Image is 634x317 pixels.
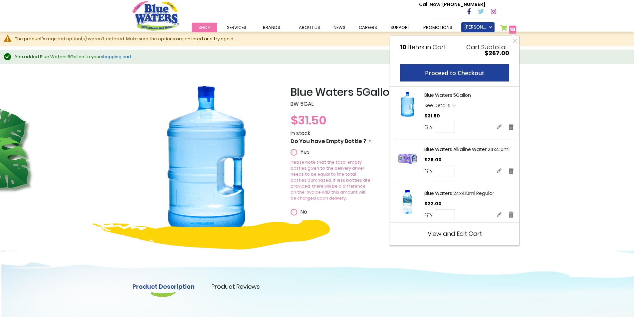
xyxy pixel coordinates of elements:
span: $22.00 [424,200,442,207]
a: store logo [132,1,179,30]
span: 10 [510,26,515,33]
a: Blue Waters 5Gallon [424,92,471,98]
a: 10 [500,25,517,34]
a: Blue Waters 24x410ml Regular [424,190,494,197]
a: News [327,23,352,32]
span: Call Now : [419,1,442,8]
span: Do You have Empty Bottle ? [291,137,366,145]
a: Product Reviews [211,282,260,291]
div: You added Blue Waters 5Gallon to your . [15,54,627,60]
span: In stock [291,129,310,137]
span: 10 [400,43,406,51]
span: See Details [424,102,450,109]
span: Items in Cart [408,43,446,51]
a: Product Description [132,282,195,291]
span: $25.00 [424,156,442,163]
span: Yes [301,148,310,156]
a: Blue Waters Alkaline Water 24x410ml [424,146,510,153]
button: Proceed to Checkout [400,64,509,81]
span: $31.50 [424,112,440,119]
span: No [301,208,307,216]
span: Shop [198,24,210,31]
img: Blue Waters 5Gallon [395,92,420,117]
a: Blue Waters 5Gallon [395,92,420,119]
a: shopping cart [101,54,132,60]
a: View and Edit Cart [428,230,482,238]
p: [PHONE_NUMBER] [419,1,485,8]
span: Brands [263,24,280,31]
p: Please note that the total empty bottles given to the delivery driver needs to be equal to the to... [291,159,371,201]
p: BW 5GAL [291,100,502,108]
span: Cart Subtotal [466,43,507,51]
label: Qty [424,211,434,218]
a: support [384,23,417,32]
a: Blue Waters Alkaline Water 24x410ml [395,146,420,173]
span: $31.50 [291,112,326,129]
a: Blue Waters 24x410ml Regular [395,190,420,217]
label: Qty [424,167,434,174]
a: [PERSON_NAME] [461,22,495,32]
a: careers [352,23,384,32]
img: Blue Waters Alkaline Water 24x410ml [395,146,420,171]
a: Promotions [417,23,459,32]
a: about us [292,23,327,32]
label: Qty [424,123,434,130]
span: $267.00 [485,49,509,57]
img: yellow-design.png [93,220,330,249]
div: The product's required option(s) weren't entered. Make sure the options are entered and try again. [15,36,627,42]
span: Services [227,24,246,31]
h2: Blue Waters 5Gallon [291,86,502,98]
img: Blue_Waters_5Gallon_1_20.png [132,86,281,234]
img: Blue Waters 24x410ml Regular [395,190,420,215]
